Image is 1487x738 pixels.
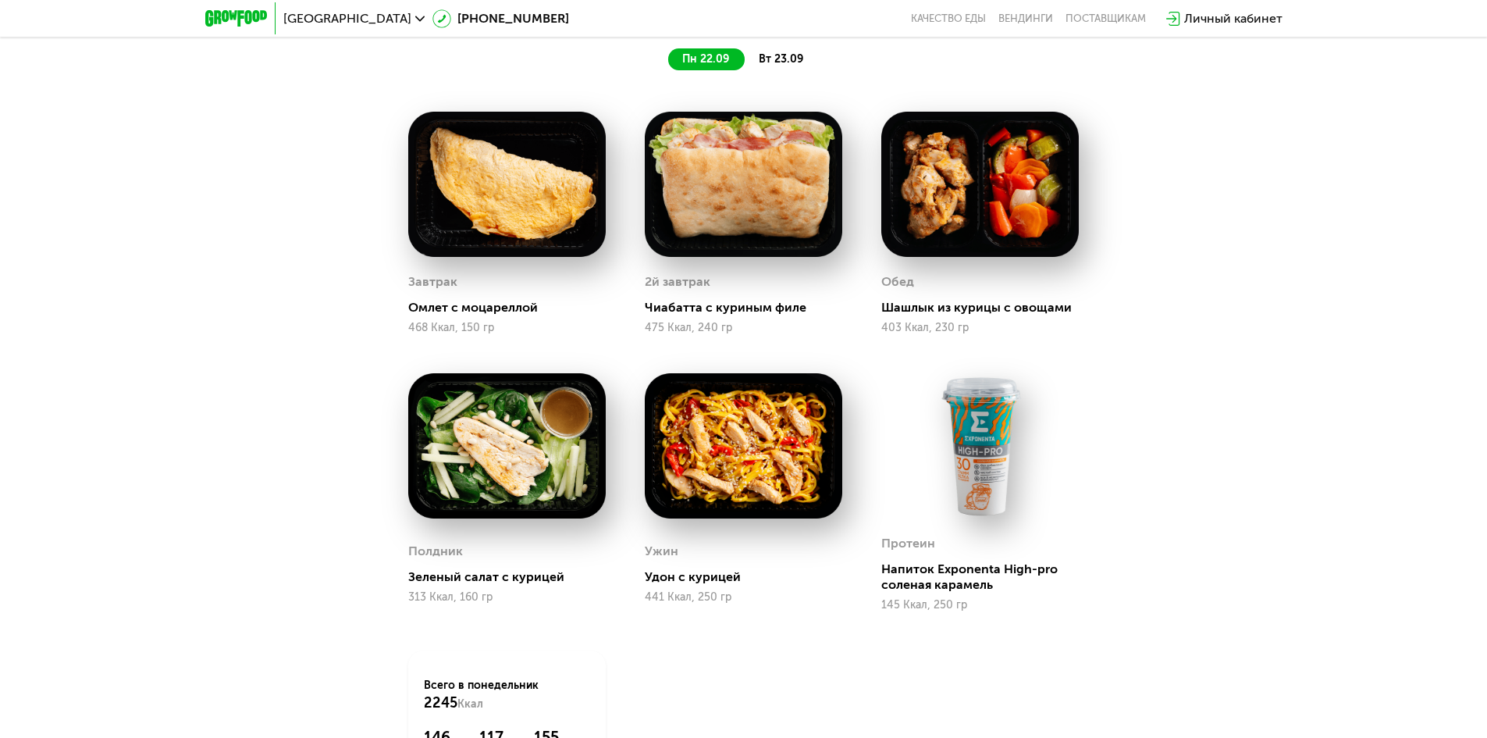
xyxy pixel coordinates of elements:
span: вт 23.09 [759,52,803,66]
div: 145 Ккал, 250 гр [881,599,1079,611]
div: Зеленый салат с курицей [408,569,618,585]
div: Протеин [881,532,935,555]
div: Завтрак [408,270,457,294]
div: 468 Ккал, 150 гр [408,322,606,334]
div: Удон с курицей [645,569,855,585]
div: 313 Ккал, 160 гр [408,591,606,604]
a: Качество еды [911,12,986,25]
div: Личный кабинет [1184,9,1282,28]
a: Вендинги [998,12,1053,25]
span: 2245 [424,694,457,711]
span: Ккал [457,697,483,711]
div: Ужин [645,540,678,563]
div: поставщикам [1065,12,1146,25]
div: Напиток Exponenta High-pro соленая карамель [881,562,1091,593]
a: [PHONE_NUMBER] [432,9,569,28]
div: Чиабатта с куриным филе [645,300,855,316]
div: Полдник [408,540,463,563]
div: 441 Ккал, 250 гр [645,591,842,604]
span: пн 22.09 [682,52,729,66]
div: Шашлык из курицы с овощами [881,300,1091,316]
div: Всего в понедельник [424,678,590,712]
div: Омлет с моцареллой [408,300,618,316]
div: 475 Ккал, 240 гр [645,322,842,334]
div: 403 Ккал, 230 гр [881,322,1079,334]
div: 2й завтрак [645,270,710,294]
span: [GEOGRAPHIC_DATA] [283,12,411,25]
div: Обед [881,270,914,294]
